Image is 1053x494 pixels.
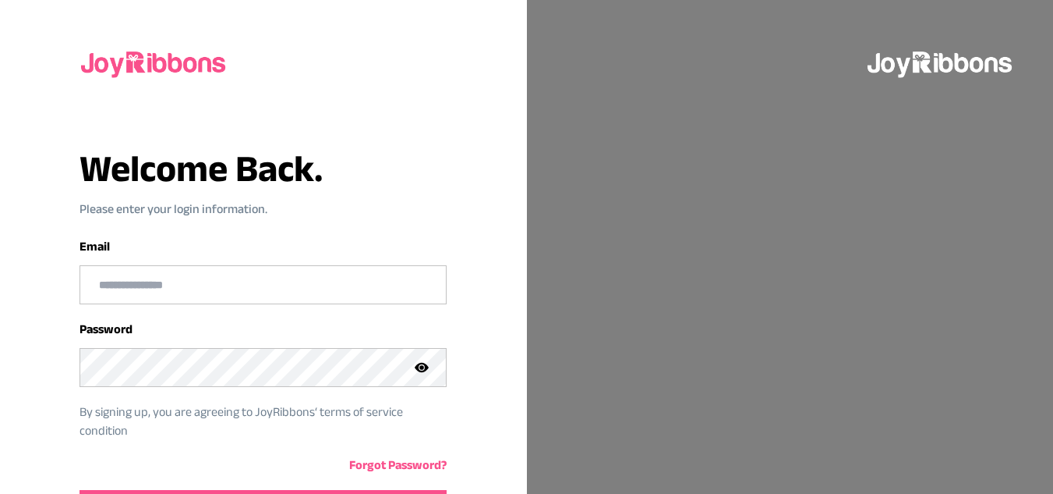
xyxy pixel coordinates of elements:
[80,37,229,87] img: joyribbons
[80,322,133,336] label: Password
[866,37,1016,87] img: joyribbons
[80,240,110,253] label: Email
[80,403,423,440] p: By signing up, you are agreeing to JoyRibbons‘ terms of service condition
[80,200,447,219] p: Please enter your login information.
[349,458,447,471] a: Forgot Password?
[80,150,447,187] h3: Welcome Back.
